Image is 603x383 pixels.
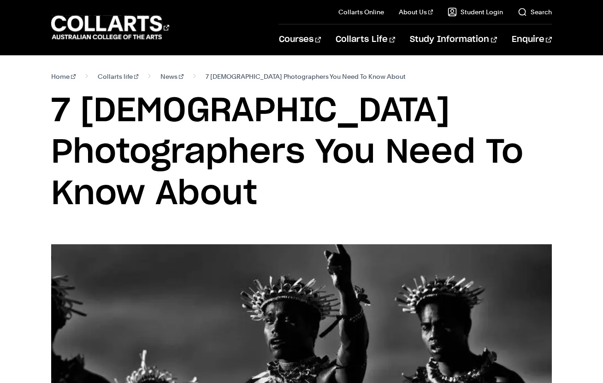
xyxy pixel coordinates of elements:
[279,24,321,55] a: Courses
[51,14,169,41] div: Go to homepage
[518,7,552,17] a: Search
[51,70,76,83] a: Home
[51,90,552,215] h1: 7 [DEMOGRAPHIC_DATA] Photographers You Need To Know About
[448,7,503,17] a: Student Login
[338,7,384,17] a: Collarts Online
[98,70,139,83] a: Collarts life
[160,70,183,83] a: News
[399,7,433,17] a: About Us
[410,24,497,55] a: Study Information
[206,70,406,83] span: 7 [DEMOGRAPHIC_DATA] Photographers You Need To Know About
[512,24,552,55] a: Enquire
[336,24,395,55] a: Collarts Life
